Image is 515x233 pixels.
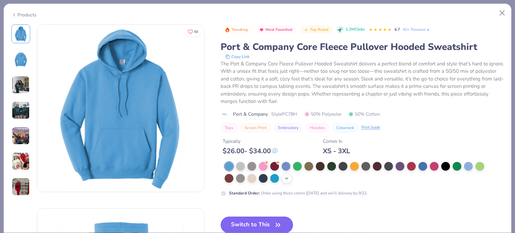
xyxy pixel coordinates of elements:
[221,41,504,53] div: Port & Company Core Fleece Pullover Hooded Sweatshirt
[12,152,30,170] img: User generated content
[403,26,431,33] a: 40+ Reviews
[323,147,350,155] div: XS - 3XL
[303,27,309,33] img: Top Rated sort
[259,27,264,33] img: Most Favorited sort
[194,30,198,34] span: 50
[185,27,201,37] button: Like
[271,111,297,118] span: Style PC78H
[323,138,350,145] div: Comes In
[304,111,342,118] span: 50% Polyester
[221,112,230,117] img: brand logo
[225,27,230,33] img: Trending sort
[223,147,278,155] div: $ 26.00 - $ 34.00
[221,60,504,105] div: The Port & Company Core Fleece Pullover Hooded Sweatshirt delivers a perfect blend of comfort and...
[306,123,329,132] button: Hoodies
[37,25,204,192] img: Front
[332,123,358,132] button: Crewneck
[394,27,400,32] span: 4.7
[223,138,278,145] div: Typically
[11,11,37,18] div: Products
[12,101,30,119] img: User generated content
[241,123,271,132] button: Screen Print
[369,24,392,35] div: 4.7 Stars
[12,178,30,196] img: User generated content
[348,111,380,118] span: 50% Cotton
[300,25,332,34] button: Badge Button
[229,190,367,196] div: Order using these colors [DATE] and we’ll delivery by 9/22.
[13,26,29,42] img: Front
[229,190,260,196] strong: Standard Order :
[221,25,251,34] button: Badge Button
[346,27,365,33] span: 1.2M Clicks
[223,53,251,60] button: copy to clipboard
[274,123,302,132] button: Embroidery
[12,127,30,145] img: User generated content
[266,28,292,32] span: Most Favorited
[496,7,509,19] button: Close
[233,111,268,118] span: Port & Company
[231,28,248,32] span: Trending
[310,28,329,32] span: Top Rated
[13,51,29,67] img: Back
[255,25,296,34] button: Badge Button
[361,125,380,130] div: Print Guide
[12,76,30,94] img: User generated content
[221,123,237,132] button: Tops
